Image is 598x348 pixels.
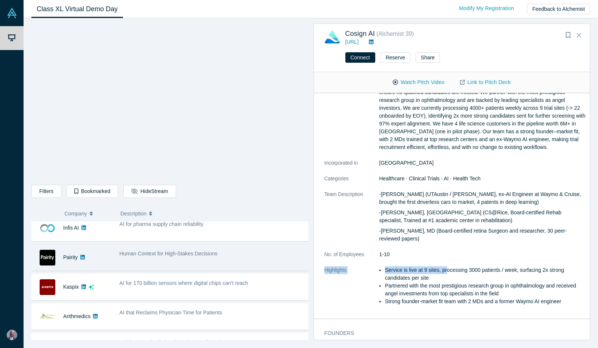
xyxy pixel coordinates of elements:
[416,52,440,63] button: Share
[527,4,590,14] button: Feedback to Alchemist
[385,298,586,305] li: Strong founder-market fit team with 2 MDs and a former Waymo AI engineer
[7,8,17,18] img: Alchemist Vault Logo
[379,73,586,151] p: Cosign AI helps life science companies save months in clinical trial recruitment (an often undere...
[63,254,78,260] a: Pairity
[120,206,147,221] span: Description
[120,339,226,345] span: Solving Supply Chain Chaos in Manufacturing
[324,190,379,251] dt: Team Description
[379,159,586,167] dd: [GEOGRAPHIC_DATA]
[324,29,340,45] img: Cosign AI's Logo
[120,206,303,221] button: Description
[379,209,586,224] p: -[PERSON_NAME], [GEOGRAPHIC_DATA] (CS@Rice, Board-certified Rehab specialist, Trained at #1 acade...
[40,279,55,295] img: Kaspix's Logo
[67,185,118,198] button: Bookmarked
[65,206,113,221] button: Company
[32,24,308,179] iframe: Alchemist Class XL Demo Day: Vault
[63,284,79,290] a: Kaspix
[379,227,586,243] p: -[PERSON_NAME], MD (Board-certified retina Surgeon and researcher, 30 peer-reviewed papers)
[120,251,218,257] span: Human Context for High-Stakes Decisions
[31,185,61,198] button: Filters
[63,313,90,319] a: Arithmedics
[89,285,94,290] svg: dsa ai sparkles
[31,0,123,18] a: Class XL Virtual Demo Day
[324,73,379,159] dt: Description
[120,280,248,286] span: AI for 170 billion sensors where digital chips can't reach
[120,221,204,227] span: AI for pharma supply chain reliability
[324,266,379,313] dt: Highlights
[324,329,576,337] h3: Founders
[345,39,359,45] a: [URL]
[385,266,586,282] li: Service is live at 9 sites, processing 3000 patients / week, surfacing 2x strong candidates per site
[324,159,379,175] dt: Incorporated in
[7,330,17,340] img: Mauro Goncalves Filho's Account
[451,2,522,15] a: Modify My Registration
[63,225,79,231] a: Infis AI
[120,310,222,316] span: AI that Reclaims Physician Time for Patients
[452,76,518,89] a: Link to Pitch Deck
[40,220,55,236] img: Infis AI's Logo
[123,185,176,198] button: HideStream
[324,251,379,266] dt: No. of Employees
[40,250,55,265] img: Pairity's Logo
[379,175,481,181] span: Healthcare · Clinical Trials · AI · Health Tech
[379,190,586,206] p: -[PERSON_NAME] (UTAustin / [PERSON_NAME], ex-AI Engineer at Waymo & Cruise, brought the first dri...
[380,52,410,63] button: Reserve
[345,52,375,63] button: Connect
[385,76,452,89] button: Watch Pitch Video
[573,29,585,41] button: Close
[345,30,375,37] a: Cosign AI
[379,251,586,258] dd: 1-10
[324,175,379,190] dt: Categories
[40,309,55,324] img: Arithmedics's Logo
[65,206,87,221] span: Company
[385,282,586,298] li: Partnered with the most prestigious research group in ophthalmology and received angel investment...
[563,30,573,41] button: Bookmark
[376,31,414,37] small: ( Alchemist 39 )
